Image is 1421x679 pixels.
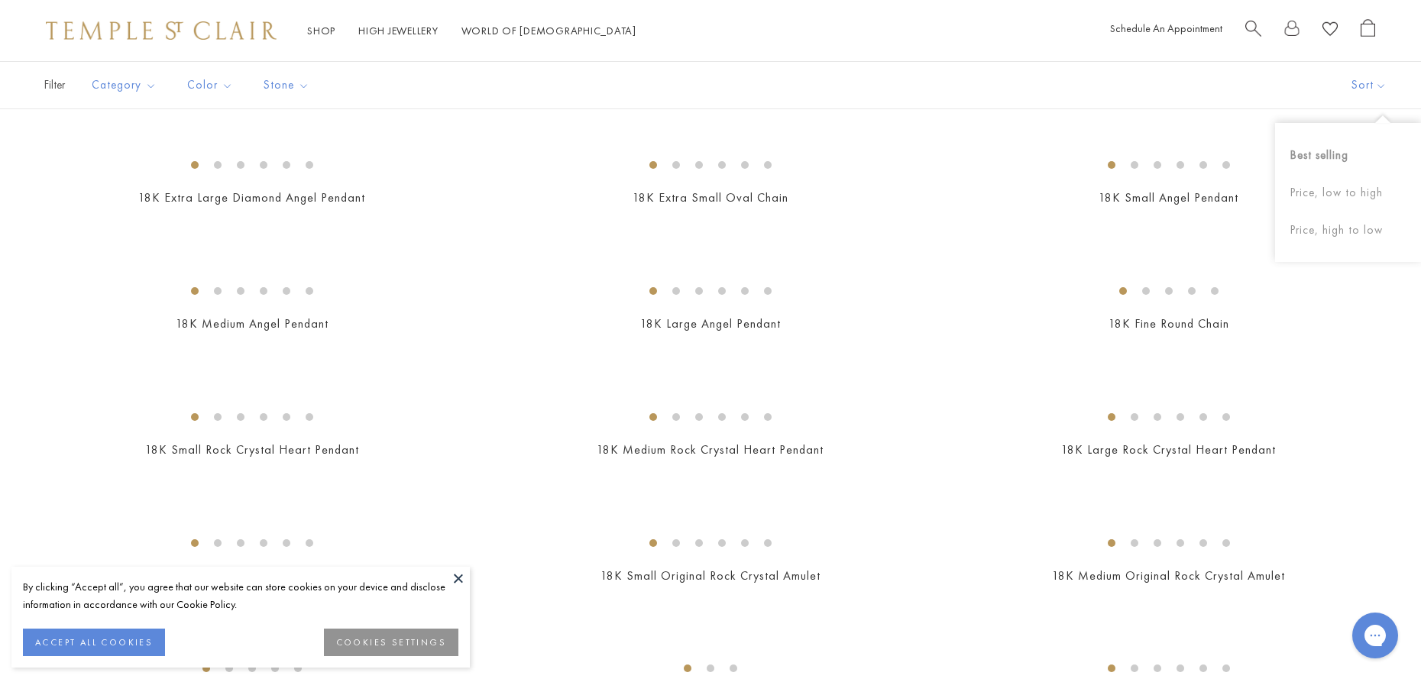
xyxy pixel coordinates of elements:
a: Schedule An Appointment [1110,21,1222,35]
button: Price, low to high [1275,174,1421,212]
a: 18K Large Rock Crystal Heart Pendant [1061,441,1276,458]
a: 18K Small Original Rock Crystal Amulet [600,567,821,584]
a: View Wishlist [1322,19,1338,43]
span: Category [84,76,168,95]
button: Price, high to low [1275,212,1421,249]
button: ACCEPT ALL COOKIES [23,629,165,656]
div: By clicking “Accept all”, you agree that our website can store cookies on your device and disclos... [23,578,458,613]
a: High JewelleryHigh Jewellery [358,24,439,37]
a: 18K Extra Small Oval Chain [633,189,788,205]
a: 18K Small Angel Pendant [1099,189,1238,205]
button: Best selling [1275,137,1421,174]
a: 18K Small Rock Crystal Heart Pendant [145,441,359,458]
a: Open Shopping Bag [1361,19,1375,43]
button: Color [176,68,244,102]
button: Stone [252,68,321,102]
nav: Main navigation [307,21,636,40]
a: 18K Medium Rock Crystal Heart Pendant [597,441,824,458]
button: COOKIES SETTINGS [324,629,458,656]
button: Show sort by [1317,62,1421,108]
span: Color [180,76,244,95]
a: 18K Fine Round Chain [1109,315,1229,331]
button: Category [80,68,168,102]
img: Temple St. Clair [46,21,277,40]
a: 18K Large Angel Pendant [640,315,781,331]
a: World of [DEMOGRAPHIC_DATA]World of [DEMOGRAPHIC_DATA] [461,24,636,37]
a: 18K Medium Angel Pendant [176,315,329,331]
a: 18K Medium Original Rock Crystal Amulet [1052,567,1285,584]
a: 18K Extra Large Diamond Angel Pendant [138,189,365,205]
iframe: Gorgias live chat messenger [1345,607,1406,664]
a: ShopShop [307,24,335,37]
span: Stone [256,76,321,95]
a: Search [1245,19,1261,43]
